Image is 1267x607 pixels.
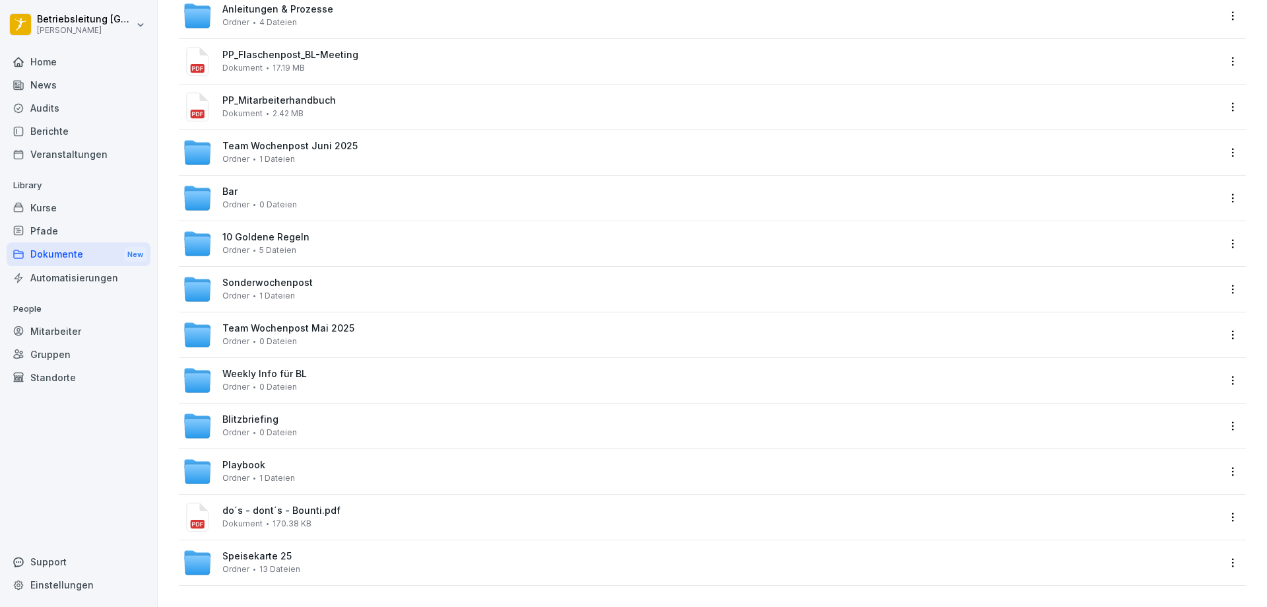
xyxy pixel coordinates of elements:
span: 170.38 KB [273,519,311,528]
a: SonderwochenpostOrdner1 Dateien [183,275,1218,304]
a: Anleitungen & ProzesseOrdner4 Dateien [183,1,1218,30]
span: Ordner [222,246,249,255]
span: Ordner [222,291,249,301]
a: Team Wochenpost Juni 2025Ordner1 Dateien [183,138,1218,167]
span: Ordner [222,565,249,574]
span: 0 Dateien [259,200,297,209]
a: 10 Goldene RegelnOrdner5 Dateien [183,229,1218,258]
span: 0 Dateien [259,428,297,437]
span: 2.42 MB [273,109,304,118]
span: Anleitungen & Prozesse [222,4,333,15]
span: 1 Dateien [259,291,295,301]
span: 10 Goldene Regeln [222,232,309,243]
p: Library [7,175,150,196]
span: Ordner [222,155,249,164]
p: People [7,299,150,320]
a: PlaybookOrdner1 Dateien [183,457,1218,486]
a: Speisekarte 25Ordner13 Dateien [183,548,1218,577]
a: Home [7,50,150,73]
span: 17.19 MB [273,63,305,73]
span: Blitzbriefing [222,414,278,425]
span: 4 Dateien [259,18,297,27]
p: [PERSON_NAME] [37,26,133,35]
a: Mitarbeiter [7,320,150,343]
a: DokumenteNew [7,242,150,267]
span: 0 Dateien [259,337,297,346]
span: PP_Flaschenpost_BL-Meeting [222,50,1218,61]
a: Team Wochenpost Mai 2025Ordner0 Dateien [183,320,1218,349]
span: PP_Mitarbeiterhandbuch [222,95,1218,106]
span: Speisekarte 25 [222,551,292,562]
span: Dokument [222,63,263,73]
span: 1 Dateien [259,155,295,164]
span: 0 Dateien [259,382,297,392]
div: Support [7,550,150,573]
a: Kurse [7,196,150,219]
a: BarOrdner0 Dateien [183,184,1218,213]
a: Veranstaltungen [7,143,150,166]
a: Einstellungen [7,573,150,596]
span: Team Wochenpost Juni 2025 [222,141,358,152]
a: Audits [7,96,150,120]
span: Weekly Info für BL [222,369,307,380]
span: Dokument [222,519,263,528]
span: 13 Dateien [259,565,300,574]
a: News [7,73,150,96]
span: Bar [222,186,238,197]
div: Dokumente [7,242,150,267]
span: 1 Dateien [259,474,295,483]
span: Playbook [222,460,265,471]
div: New [124,247,146,262]
span: 5 Dateien [259,246,296,255]
span: Ordner [222,428,249,437]
p: Betriebsleitung [GEOGRAPHIC_DATA] [37,14,133,25]
span: Ordner [222,18,249,27]
span: do´s - dont´s - Bounti.pdf [222,505,1218,517]
span: Team Wochenpost Mai 2025 [222,323,354,334]
a: Weekly Info für BLOrdner0 Dateien [183,366,1218,395]
span: Ordner [222,337,249,346]
span: Dokument [222,109,263,118]
a: BlitzbriefingOrdner0 Dateien [183,411,1218,441]
span: Ordner [222,382,249,392]
a: Standorte [7,366,150,389]
span: Ordner [222,474,249,483]
a: Berichte [7,120,150,143]
span: Sonderwochenpost [222,277,313,289]
a: Automatisierungen [7,266,150,289]
span: Ordner [222,200,249,209]
a: Pfade [7,219,150,242]
a: Gruppen [7,343,150,366]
